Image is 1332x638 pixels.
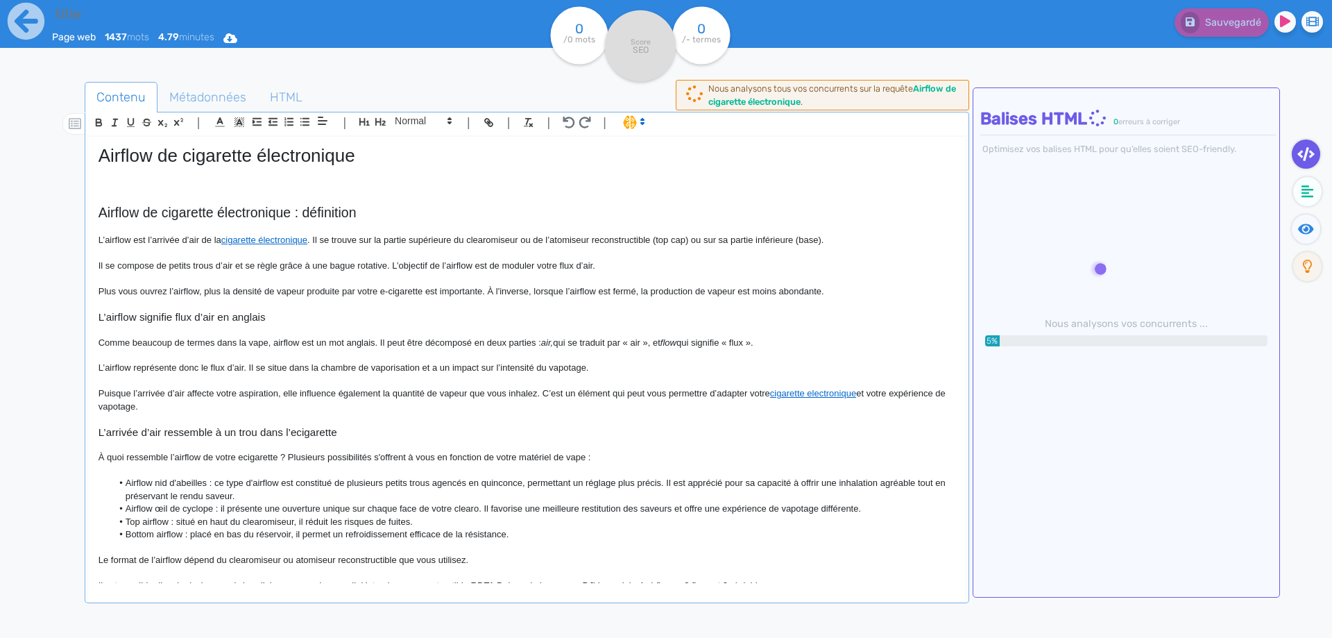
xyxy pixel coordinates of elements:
[985,335,999,347] span: 5%
[980,142,1276,156] div: Optimisez vos balises HTML pour qu’elles soient SEO-friendly.
[541,337,553,348] em: air,
[633,44,649,55] tspan: SEO
[617,114,649,131] span: I.Assistant
[99,285,955,298] p: Plus vous ouvrez l’airflow, plus la densité de vapeur produite par votre e-cigarette est importan...
[99,451,955,464] p: À quoi ressemble l’airflow de votre ecigarette ? Plusieurs possibilités s'offrent à vous en fonct...
[99,311,955,324] h3: L’airflow signifie flux d’air en anglais
[99,337,955,349] p: Comme beaucoup de termes dans la vape, airflow est un mot anglais. Il peut être décomposé en deux...
[158,78,257,116] span: Métadonnées
[105,31,127,43] b: 1437
[112,516,955,528] li: Top airflow : situé en haut du clearomiseur, il réduit les risques de fuites.
[313,112,332,129] span: Aligment
[660,337,676,348] em: flow
[112,528,955,541] li: Bottom airflow : placé en bas du réservoir, il permet un refroidissement efficace de la résistance.
[343,113,346,132] span: |
[99,260,955,272] p: Il se compose de petits trous d’air et se règle grâce à une bague rotative. L’objectif de l’airfl...
[1175,8,1269,37] button: Sauvegardé
[507,113,511,132] span: |
[221,235,307,245] a: cigarette électronique
[708,82,961,108] div: Nous analysons tous vos concurrents sur la requête .
[603,113,606,132] span: |
[1113,117,1118,126] span: 0
[99,426,955,439] h3: L’arrivée d’air ressemble à un trou dans l’ecigarette
[99,580,955,592] p: Il est possible d’avoir plusieurs arrivées d’air sur un seul appareil. L’atomiseur reconstructibl...
[52,3,452,25] input: title
[547,113,550,132] span: |
[697,21,706,37] tspan: 0
[467,113,470,132] span: |
[52,31,96,43] span: Page web
[575,21,583,37] tspan: 0
[259,78,314,116] span: HTML
[112,477,955,503] li: Airflow nid d'abeilles : ce type d'airflow est constitué de plusieurs petits trous agencés en qui...
[258,82,314,113] a: HTML
[99,554,955,566] p: Le format de l’airflow dépend du clearomiseur ou atomiseur reconstructible que vous utilisez.
[99,205,955,221] h2: Airflow de cigarette électronique : définition
[99,362,955,374] p: L’airflow représente donc le flux d’air. Il se situe dans la chambre de vaporisation et a un impa...
[99,387,955,413] p: Puisque l’arrivée d’air affecte votre aspiration, elle influence également la quantité de vapeur ...
[985,318,1267,330] h6: Nous analysons vos concurrents ...
[99,145,955,167] h1: Airflow de cigarette électronique
[99,234,955,246] p: L’airflow est l’arrivée d’air de la . Il se trouve sur la partie supérieure du clearomiseur ou de...
[112,503,955,515] li: Airflow œil de cyclope : il présente une ouverture unique sur chaque face de votre clearo. Il fav...
[85,82,157,113] a: Contenu
[158,31,179,43] b: 4.79
[563,35,595,44] tspan: /0 mots
[105,31,149,43] span: mots
[980,109,1276,129] h4: Balises HTML
[770,388,856,398] a: cigarette electronique
[631,37,651,47] tspan: Score
[157,82,258,113] a: Métadonnées
[197,113,200,132] span: |
[682,35,721,44] tspan: /- termes
[158,31,214,43] span: minutes
[1118,117,1180,126] span: erreurs à corriger
[85,78,157,116] span: Contenu
[1205,17,1261,28] span: Sauvegardé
